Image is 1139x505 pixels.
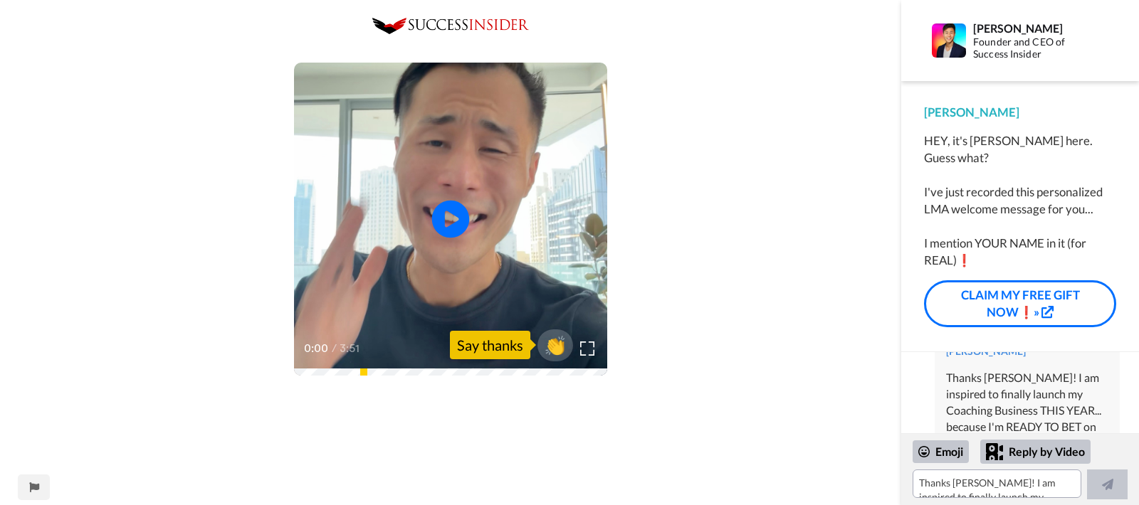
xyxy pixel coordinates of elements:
div: Reply by Video [980,440,1091,464]
div: Founder and CEO of Success Insider [973,36,1101,60]
div: [PERSON_NAME] [973,21,1101,35]
span: 👏 [537,334,573,356]
div: Say thanks [450,331,530,359]
div: [PERSON_NAME] [924,104,1116,121]
div: HEY, it's [PERSON_NAME] here. Guess what? I've just recorded this personalized LMA welcome messag... [924,132,1116,269]
div: Reply by Video [986,443,1003,460]
img: 0c8b3de2-5a68-4eb7-92e8-72f868773395 [372,18,529,34]
div: Thanks [PERSON_NAME]! I am inspired to finally launch my Coaching Business THIS YEAR... because I... [946,370,1108,451]
span: 3:51 [340,340,364,357]
span: 0:00 [304,340,329,357]
a: CLAIM MY FREE GIFT NOW❗» [924,280,1116,328]
img: Profile Image [932,23,966,58]
img: Full screen [580,341,594,356]
div: Emoji [913,440,969,463]
span: / [332,340,337,357]
button: 👏 [537,329,573,361]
